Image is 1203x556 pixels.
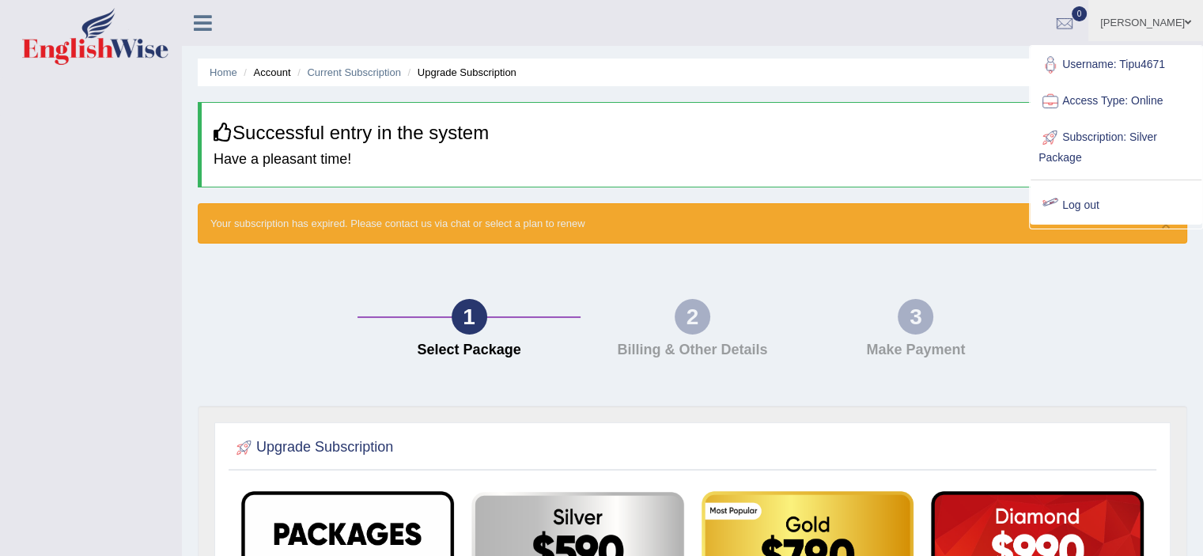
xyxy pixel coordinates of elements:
a: Access Type: Online [1031,83,1201,119]
a: Log out [1031,187,1201,224]
h2: Upgrade Subscription [233,436,393,460]
li: Account [240,65,290,80]
div: 2 [675,299,710,335]
div: Your subscription has expired. Please contact us via chat or select a plan to renew [198,203,1187,244]
a: Subscription: Silver Package [1031,119,1201,172]
a: Current Subscription [307,66,401,78]
a: Username: Tipu4671 [1031,47,1201,83]
li: Upgrade Subscription [404,65,516,80]
a: Home [210,66,237,78]
span: 0 [1072,6,1088,21]
h4: Make Payment [812,342,1020,358]
h4: Select Package [365,342,573,358]
button: × [1161,216,1171,233]
h4: Billing & Other Details [588,342,796,358]
div: 3 [898,299,933,335]
h3: Successful entry in the system [214,123,1175,143]
div: 1 [452,299,487,335]
h4: Have a pleasant time! [214,152,1175,168]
